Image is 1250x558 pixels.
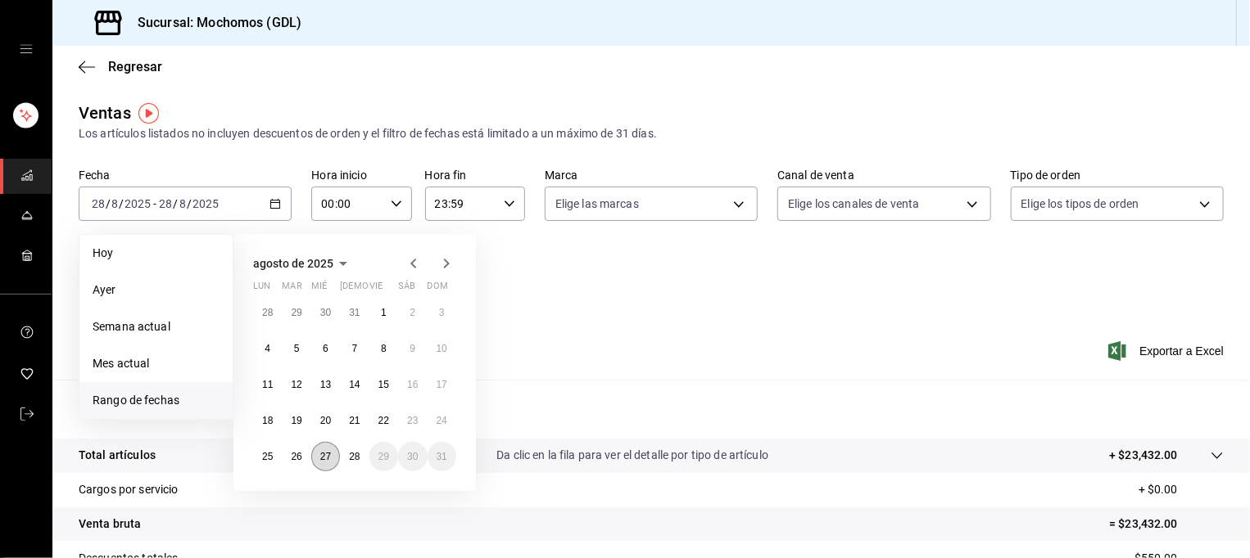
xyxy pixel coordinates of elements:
[349,415,360,426] abbr: 21 de agosto de 2025
[125,13,301,33] h3: Sucursal: Mochomos (GDL)
[340,281,437,298] abbr: jueves
[428,370,456,399] button: 17 de agosto de 2025
[428,281,448,298] abbr: domingo
[381,307,387,318] abbr: 1 de agosto de 2025
[1021,196,1139,212] span: Elige los tipos de orden
[79,399,1224,419] p: Resumen
[381,343,387,354] abbr: 8 de agosto de 2025
[93,318,220,335] span: Semana actual
[93,392,220,409] span: Rango de fechas
[253,281,270,298] abbr: lunes
[253,298,282,327] button: 28 de julio de 2025
[378,451,389,462] abbr: 29 de agosto de 2025
[428,442,456,471] button: 31 de agosto de 2025
[93,355,220,372] span: Mes actual
[320,415,331,426] abbr: 20 de agosto de 2025
[428,298,456,327] button: 3 de agosto de 2025
[425,170,525,182] label: Hora fin
[253,370,282,399] button: 11 de agosto de 2025
[437,343,447,354] abbr: 10 de agosto de 2025
[410,343,415,354] abbr: 9 de agosto de 2025
[253,254,353,273] button: agosto de 2025
[437,451,447,462] abbr: 31 de agosto de 2025
[311,442,340,471] button: 27 de agosto de 2025
[428,334,456,363] button: 10 de agosto de 2025
[439,307,445,318] abbr: 3 de agosto de 2025
[108,59,162,74] span: Regresar
[93,245,220,262] span: Hoy
[340,442,369,471] button: 28 de agosto de 2025
[253,406,282,435] button: 18 de agosto de 2025
[282,370,310,399] button: 12 de agosto de 2025
[1109,515,1224,533] p: = $23,432.00
[79,481,179,498] p: Cargos por servicio
[378,379,389,390] abbr: 15 de agosto de 2025
[1109,447,1178,464] p: + $23,432.00
[340,334,369,363] button: 7 de agosto de 2025
[294,343,300,354] abbr: 5 de agosto de 2025
[262,307,273,318] abbr: 28 de julio de 2025
[369,442,398,471] button: 29 de agosto de 2025
[262,379,273,390] abbr: 11 de agosto de 2025
[79,59,162,74] button: Regresar
[437,379,447,390] abbr: 17 de agosto de 2025
[311,370,340,399] button: 13 de agosto de 2025
[340,298,369,327] button: 31 de julio de 2025
[311,298,340,327] button: 30 de julio de 2025
[555,196,639,212] span: Elige las marcas
[369,298,398,327] button: 1 de agosto de 2025
[153,197,156,210] span: -
[282,281,301,298] abbr: martes
[369,281,383,298] abbr: viernes
[340,370,369,399] button: 14 de agosto de 2025
[398,334,427,363] button: 9 de agosto de 2025
[369,334,398,363] button: 8 de agosto de 2025
[349,379,360,390] abbr: 14 de agosto de 2025
[91,197,106,210] input: --
[340,406,369,435] button: 21 de agosto de 2025
[138,103,159,124] img: Tooltip marker
[407,451,418,462] abbr: 30 de agosto de 2025
[106,197,111,210] span: /
[282,298,310,327] button: 29 de julio de 2025
[79,125,1224,142] div: Los artículos listados no incluyen descuentos de orden y el filtro de fechas está limitado a un m...
[291,307,301,318] abbr: 29 de julio de 2025
[407,415,418,426] abbr: 23 de agosto de 2025
[187,197,192,210] span: /
[1011,170,1224,182] label: Tipo de orden
[253,334,282,363] button: 4 de agosto de 2025
[291,379,301,390] abbr: 12 de agosto de 2025
[179,197,187,210] input: --
[253,442,282,471] button: 25 de agosto de 2025
[79,101,131,125] div: Ventas
[124,197,152,210] input: ----
[1139,481,1224,498] p: + $0.00
[407,379,418,390] abbr: 16 de agosto de 2025
[311,406,340,435] button: 20 de agosto de 2025
[291,451,301,462] abbr: 26 de agosto de 2025
[79,515,141,533] p: Venta bruta
[777,170,990,182] label: Canal de venta
[320,307,331,318] abbr: 30 de julio de 2025
[79,447,156,464] p: Total artículos
[119,197,124,210] span: /
[93,281,220,299] span: Ayer
[282,442,310,471] button: 26 de agosto de 2025
[398,298,427,327] button: 2 de agosto de 2025
[173,197,178,210] span: /
[262,415,273,426] abbr: 18 de agosto de 2025
[378,415,389,426] abbr: 22 de agosto de 2025
[788,196,919,212] span: Elige los canales de venta
[311,281,327,298] abbr: miércoles
[253,257,333,270] span: agosto de 2025
[158,197,173,210] input: --
[282,406,310,435] button: 19 de agosto de 2025
[398,370,427,399] button: 16 de agosto de 2025
[1112,341,1224,361] button: Exportar a Excel
[323,343,328,354] abbr: 6 de agosto de 2025
[398,406,427,435] button: 23 de agosto de 2025
[262,451,273,462] abbr: 25 de agosto de 2025
[369,370,398,399] button: 15 de agosto de 2025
